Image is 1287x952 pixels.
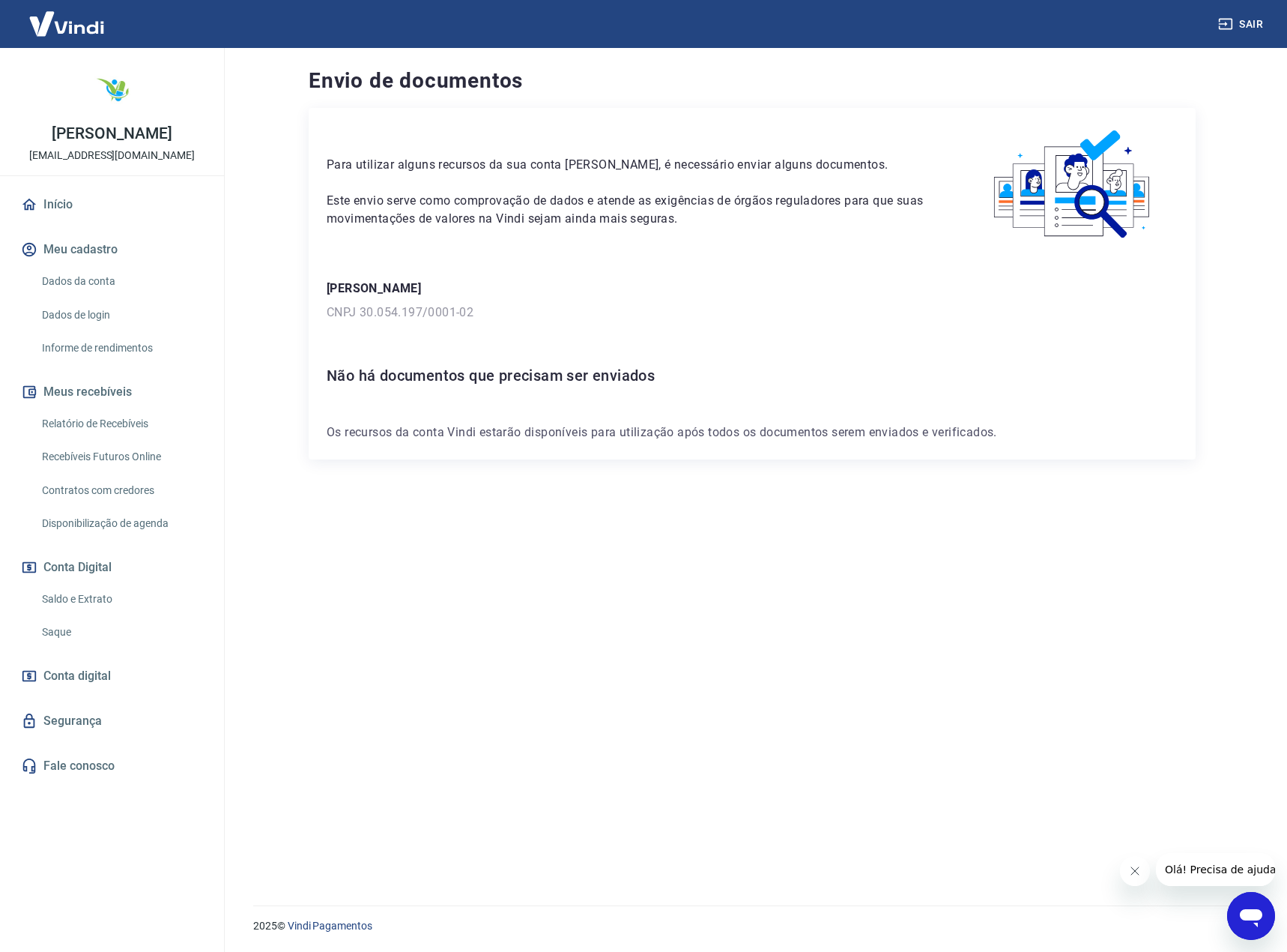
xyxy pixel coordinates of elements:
p: Para utilizar alguns recursos da sua conta [PERSON_NAME], é necessário enviar alguns documentos. [327,156,933,174]
a: Segurança [18,705,206,738]
p: [EMAIL_ADDRESS][DOMAIN_NAME] [29,148,195,163]
img: waiting_documents.41d9841a9773e5fdf392cede4d13b617.svg [969,126,1178,244]
a: Início [18,188,206,221]
iframe: Mensagem da empresa [1156,853,1275,886]
img: Vindi [18,1,115,46]
a: Saque [36,617,206,648]
p: 2025 © [253,918,1251,934]
a: Contratos com credores [36,475,206,506]
a: Recebíveis Futuros Online [36,442,206,472]
iframe: Botão para abrir a janela de mensagens [1227,892,1275,940]
p: [PERSON_NAME] [327,280,1178,298]
iframe: Fechar mensagem [1120,856,1150,886]
p: Os recursos da conta Vindi estarão disponíveis para utilização após todos os documentos serem env... [327,424,1178,442]
button: Meus recebíveis [18,376,206,409]
a: Informe de rendimentos [36,333,206,364]
a: Relatório de Recebíveis [36,409,206,439]
h4: Envio de documentos [309,66,1196,96]
p: [PERSON_NAME] [52,126,172,142]
span: Conta digital [43,666,111,687]
button: Sair [1215,10,1269,38]
a: Fale conosco [18,750,206,783]
a: Conta digital [18,660,206,693]
a: Dados de login [36,300,206,331]
button: Meu cadastro [18,233,206,266]
a: Disponibilização de agenda [36,508,206,539]
img: 03d1077b-6dbc-4db0-9168-b0d7474fe8ef.jpeg [82,60,142,120]
h6: Não há documentos que precisam ser enviados [327,364,1178,388]
a: Dados da conta [36,266,206,297]
a: Saldo e Extrato [36,584,206,615]
span: Olá! Precisa de ajuda? [9,10,126,22]
p: CNPJ 30.054.197/0001-02 [327,304,1178,322]
p: Este envio serve como comprovação de dados e atende as exigências de órgãos reguladores para que ... [327,192,933,228]
a: Vindi Pagamentos [288,920,372,932]
button: Conta Digital [18,551,206,584]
